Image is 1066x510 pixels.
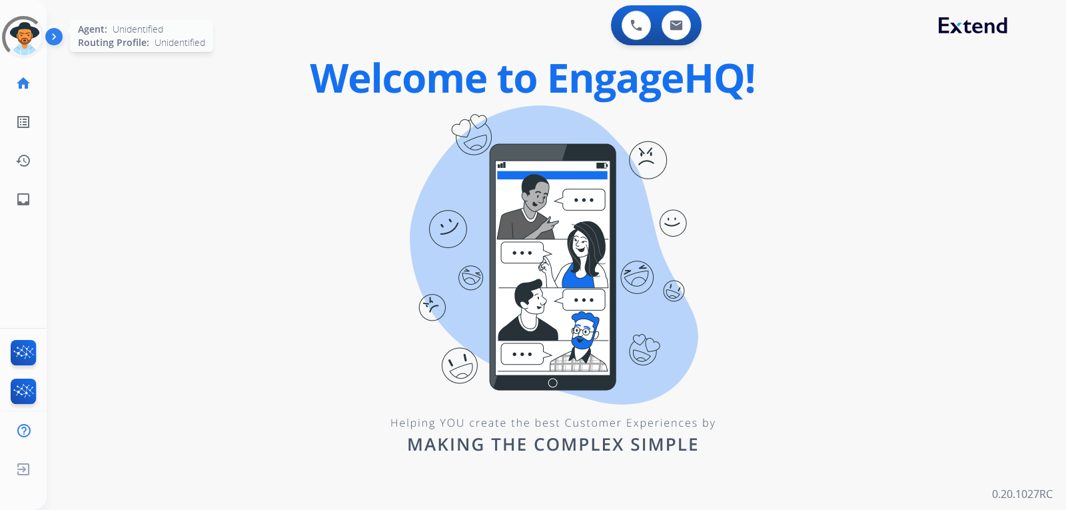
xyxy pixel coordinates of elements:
[78,36,149,49] span: Routing Profile:
[15,114,31,130] mat-icon: list_alt
[155,36,205,49] span: Unidentified
[15,153,31,169] mat-icon: history
[15,75,31,91] mat-icon: home
[113,23,163,36] span: Unidentified
[992,486,1053,502] p: 0.20.1027RC
[78,23,107,36] span: Agent:
[15,191,31,207] mat-icon: inbox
